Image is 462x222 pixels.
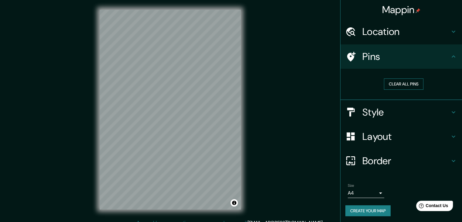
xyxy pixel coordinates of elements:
button: Create your map [345,205,391,217]
button: Toggle attribution [231,199,238,206]
div: Border [341,149,462,173]
div: Style [341,100,462,124]
div: Pins [341,44,462,69]
h4: Border [362,155,450,167]
iframe: Help widget launcher [408,198,455,215]
div: Layout [341,124,462,149]
img: pin-icon.png [416,8,420,13]
h4: Pins [362,50,450,63]
h4: Location [362,26,450,38]
h4: Layout [362,130,450,143]
canvas: Map [100,10,241,210]
div: A4 [348,188,384,198]
button: Clear all pins [384,78,423,90]
h4: Mappin [382,4,421,16]
h4: Style [362,106,450,118]
div: Location [341,19,462,44]
label: Size [348,183,354,188]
